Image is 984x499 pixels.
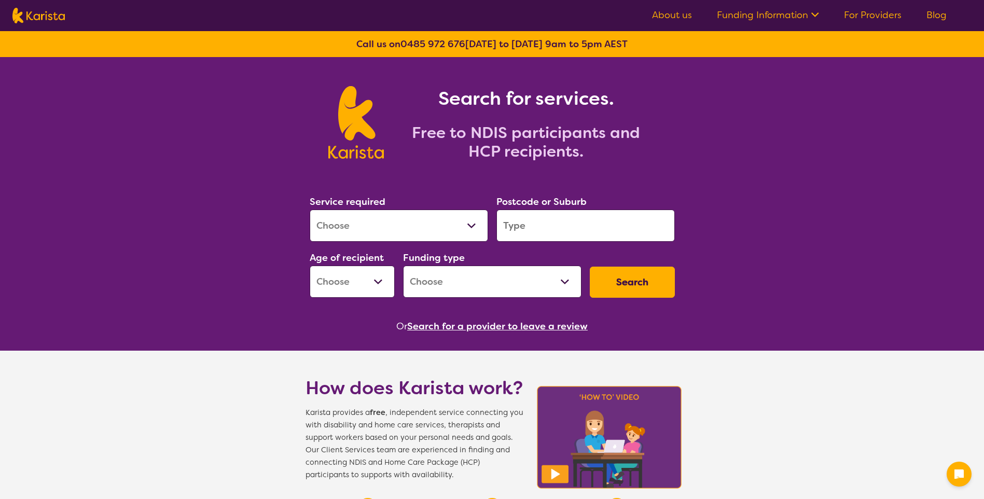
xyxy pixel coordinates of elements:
[306,407,523,481] span: Karista provides a , independent service connecting you with disability and home care services, t...
[534,383,685,492] img: Karista video
[407,318,588,334] button: Search for a provider to leave a review
[926,9,947,21] a: Blog
[403,252,465,264] label: Funding type
[306,376,523,400] h1: How does Karista work?
[844,9,902,21] a: For Providers
[496,210,675,242] input: Type
[652,9,692,21] a: About us
[590,267,675,298] button: Search
[496,196,587,208] label: Postcode or Suburb
[396,318,407,334] span: Or
[328,86,384,159] img: Karista logo
[717,9,819,21] a: Funding Information
[356,38,628,50] b: Call us on [DATE] to [DATE] 9am to 5pm AEST
[370,408,385,418] b: free
[396,86,656,111] h1: Search for services.
[400,38,465,50] a: 0485 972 676
[310,196,385,208] label: Service required
[396,123,656,161] h2: Free to NDIS participants and HCP recipients.
[12,8,65,23] img: Karista logo
[310,252,384,264] label: Age of recipient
